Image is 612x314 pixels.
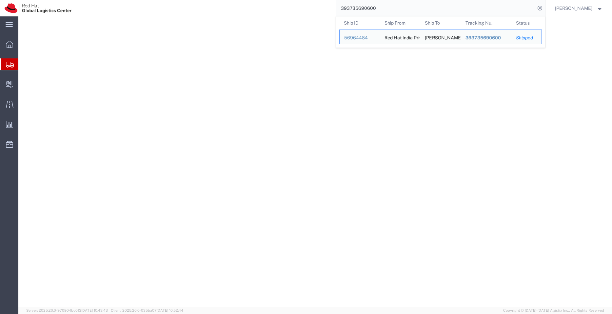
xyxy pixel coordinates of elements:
[18,16,612,307] iframe: FS Legacy Container
[425,30,456,44] div: Yoonsuk Choi
[465,35,501,40] span: 393735690600
[339,16,545,48] table: Search Results
[465,34,507,41] div: 393735690600
[81,308,108,312] span: [DATE] 10:43:43
[336,0,535,16] input: Search for shipment number, reference number
[511,16,542,30] th: Status
[384,30,416,44] div: Red Hat India Private Limited
[516,34,537,41] div: Shipped
[555,5,592,12] span: Pallav Sen Gupta
[111,308,183,312] span: Client: 2025.20.0-035ba07
[555,4,603,12] button: [PERSON_NAME]
[461,16,511,30] th: Tracking Nu.
[380,16,420,30] th: Ship From
[5,3,71,13] img: logo
[157,308,183,312] span: [DATE] 10:52:44
[339,16,380,30] th: Ship ID
[344,34,375,41] div: 56964484
[26,308,108,312] span: Server: 2025.20.0-970904bc0f3
[503,308,604,313] span: Copyright © [DATE]-[DATE] Agistix Inc., All Rights Reserved
[420,16,461,30] th: Ship To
